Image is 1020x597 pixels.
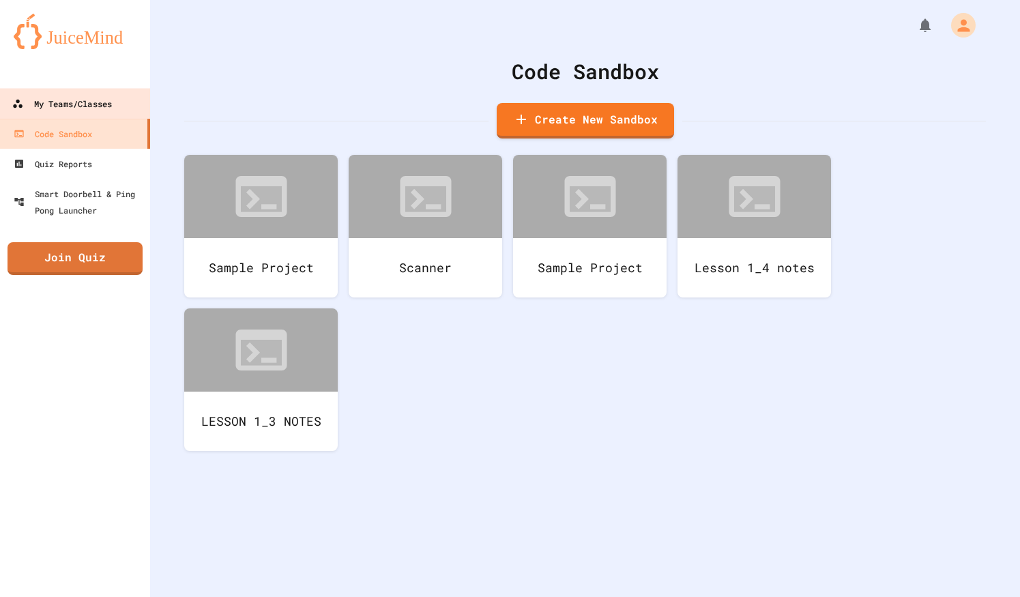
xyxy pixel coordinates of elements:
div: Smart Doorbell & Ping Pong Launcher [14,186,145,218]
div: My Teams/Classes [12,96,112,113]
div: Code Sandbox [14,126,92,142]
div: Scanner [349,238,502,297]
a: Create New Sandbox [497,103,674,139]
div: Lesson 1_4 notes [677,238,831,297]
div: My Account [937,10,979,41]
a: Sample Project [513,155,667,297]
a: Join Quiz [8,242,143,275]
div: Quiz Reports [14,156,92,172]
a: Scanner [349,155,502,297]
a: LESSON 1_3 NOTES [184,308,338,451]
img: logo-orange.svg [14,14,136,49]
a: Sample Project [184,155,338,297]
div: My Notifications [892,14,937,37]
div: Sample Project [184,238,338,297]
a: Lesson 1_4 notes [677,155,831,297]
div: LESSON 1_3 NOTES [184,392,338,451]
div: Sample Project [513,238,667,297]
div: Code Sandbox [184,56,986,87]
